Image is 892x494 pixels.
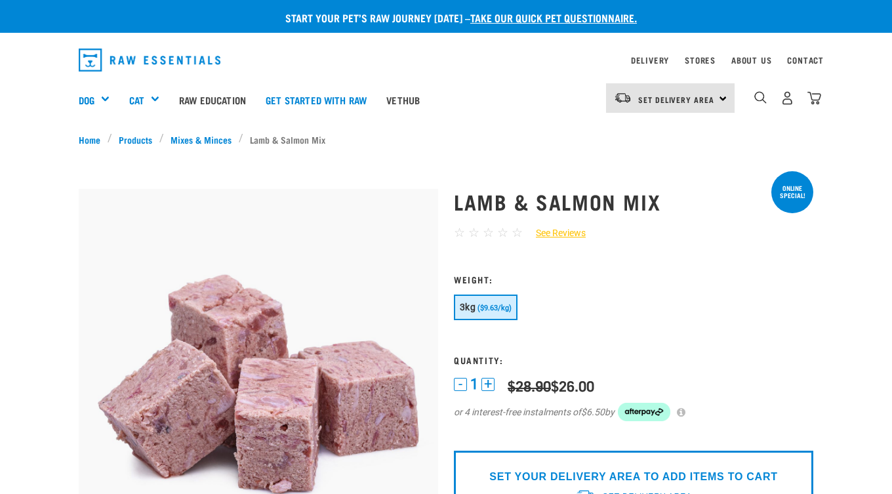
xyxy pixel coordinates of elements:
[638,97,714,102] span: Set Delivery Area
[497,225,508,240] span: ☆
[454,403,813,421] div: or 4 interest-free instalments of by
[618,403,670,421] img: Afterpay
[470,14,637,20] a: take our quick pet questionnaire.
[523,226,586,240] a: See Reviews
[508,377,594,394] div: $26.00
[112,133,159,146] a: Products
[483,225,494,240] span: ☆
[79,93,94,108] a: Dog
[581,405,605,419] span: $6.50
[614,92,632,104] img: van-moving.png
[754,91,767,104] img: home-icon-1@2x.png
[489,469,777,485] p: SET YOUR DELIVERY AREA TO ADD ITEMS TO CART
[481,378,495,391] button: +
[68,43,824,77] nav: dropdown navigation
[454,274,813,284] h3: Weight:
[780,91,794,105] img: user.png
[508,381,551,389] strike: $28.90
[129,93,144,108] a: Cat
[787,58,824,62] a: Contact
[468,225,479,240] span: ☆
[807,91,821,105] img: home-icon@2x.png
[169,73,256,126] a: Raw Education
[631,58,669,62] a: Delivery
[477,304,512,312] span: ($9.63/kg)
[685,58,716,62] a: Stores
[376,73,430,126] a: Vethub
[454,378,467,391] button: -
[256,73,376,126] a: Get started with Raw
[79,133,813,146] nav: breadcrumbs
[454,190,813,213] h1: Lamb & Salmon Mix
[454,355,813,365] h3: Quantity:
[512,225,523,240] span: ☆
[460,302,476,312] span: 3kg
[454,295,517,320] button: 3kg ($9.63/kg)
[79,49,220,72] img: Raw Essentials Logo
[731,58,771,62] a: About Us
[470,377,478,391] span: 1
[454,225,465,240] span: ☆
[79,133,108,146] a: Home
[164,133,239,146] a: Mixes & Minces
